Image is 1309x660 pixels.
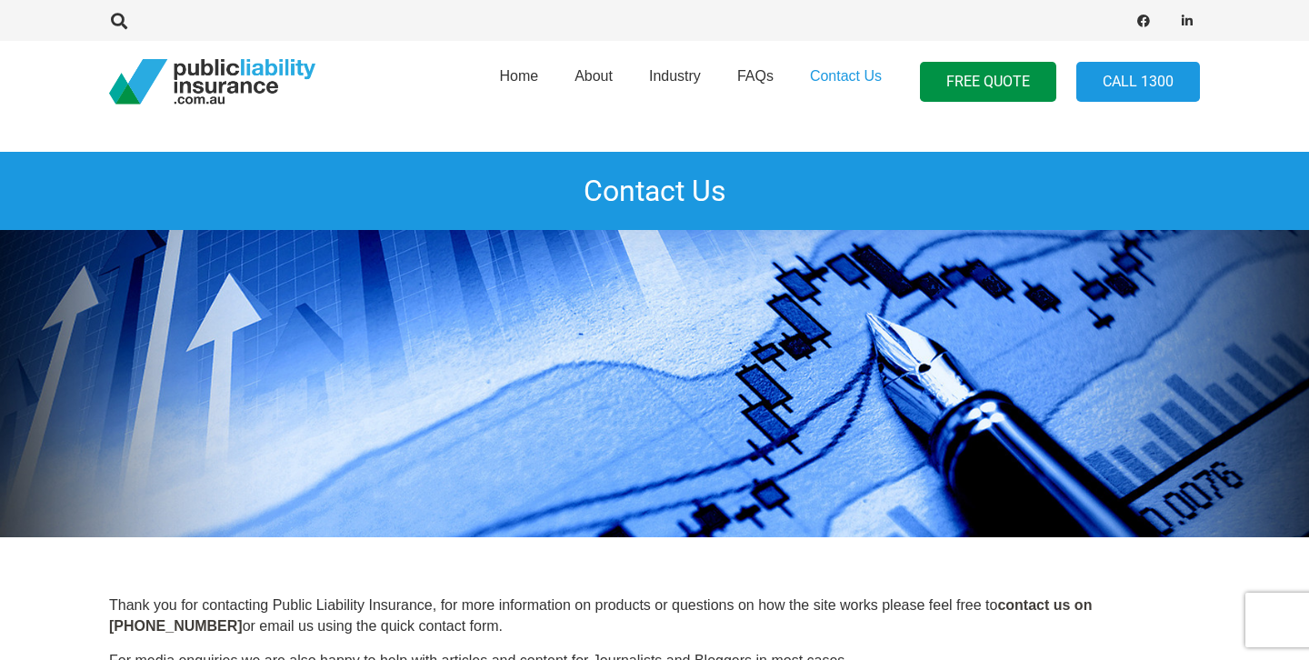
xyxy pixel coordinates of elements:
[810,68,882,84] span: Contact Us
[556,35,631,128] a: About
[1174,8,1200,34] a: LinkedIn
[1076,62,1200,103] a: Call 1300
[109,597,1092,633] strong: contact us on [PHONE_NUMBER]
[1131,8,1156,34] a: Facebook
[101,13,137,29] a: Search
[109,59,315,105] a: pli_logotransparent
[920,62,1056,103] a: FREE QUOTE
[631,35,719,128] a: Industry
[575,68,613,84] span: About
[109,595,1200,636] p: Thank you for contacting Public Liability Insurance, for more information on products or question...
[792,35,900,128] a: Contact Us
[719,35,792,128] a: FAQs
[481,35,556,128] a: Home
[649,68,701,84] span: Industry
[499,68,538,84] span: Home
[737,68,774,84] span: FAQs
